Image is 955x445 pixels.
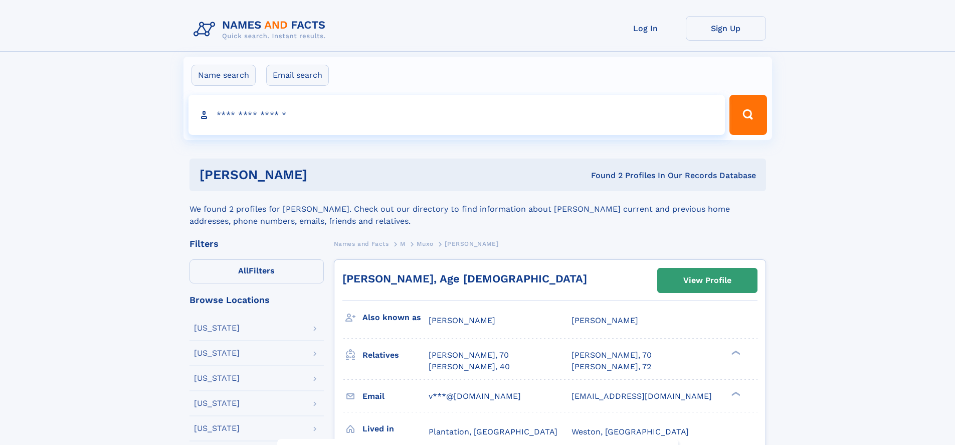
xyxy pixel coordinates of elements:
button: Search Button [729,95,767,135]
div: Browse Locations [189,295,324,305]
a: Log In [606,16,686,41]
div: ❯ [729,350,741,356]
a: Sign Up [686,16,766,41]
div: View Profile [683,269,731,292]
h3: Lived in [362,420,429,437]
a: [PERSON_NAME], 72 [571,361,651,372]
h3: Relatives [362,347,429,364]
a: View Profile [658,268,757,292]
div: We found 2 profiles for [PERSON_NAME]. Check out our directory to find information about [PERSON_... [189,191,766,227]
a: [PERSON_NAME], 70 [571,350,652,361]
label: Email search [266,65,329,86]
div: [US_STATE] [194,324,240,332]
span: [PERSON_NAME] [571,316,638,325]
h3: Also known as [362,309,429,326]
div: Filters [189,239,324,248]
span: All [238,266,249,275]
span: Weston, [GEOGRAPHIC_DATA] [571,427,689,436]
span: [PERSON_NAME] [429,316,495,325]
span: v***@[DOMAIN_NAME] [429,391,521,401]
h1: [PERSON_NAME] [200,169,449,181]
a: Muxo [417,237,433,250]
a: [PERSON_NAME], 40 [429,361,510,372]
div: [US_STATE] [194,399,240,407]
div: [US_STATE] [194,374,240,382]
div: ❯ [729,390,741,397]
label: Filters [189,259,324,283]
img: Logo Names and Facts [189,16,334,43]
a: M [400,237,406,250]
span: M [400,240,406,247]
a: [PERSON_NAME], 70 [429,350,509,361]
span: Plantation, [GEOGRAPHIC_DATA] [429,427,557,436]
a: [PERSON_NAME], Age [DEMOGRAPHIC_DATA] [342,272,587,285]
span: Muxo [417,240,433,247]
div: [US_STATE] [194,424,240,432]
a: Names and Facts [334,237,389,250]
input: search input [188,95,725,135]
h3: Email [362,388,429,405]
label: Name search [192,65,256,86]
span: [PERSON_NAME] [445,240,498,247]
div: [US_STATE] [194,349,240,357]
span: [EMAIL_ADDRESS][DOMAIN_NAME] [571,391,712,401]
div: Found 2 Profiles In Our Records Database [449,170,756,181]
